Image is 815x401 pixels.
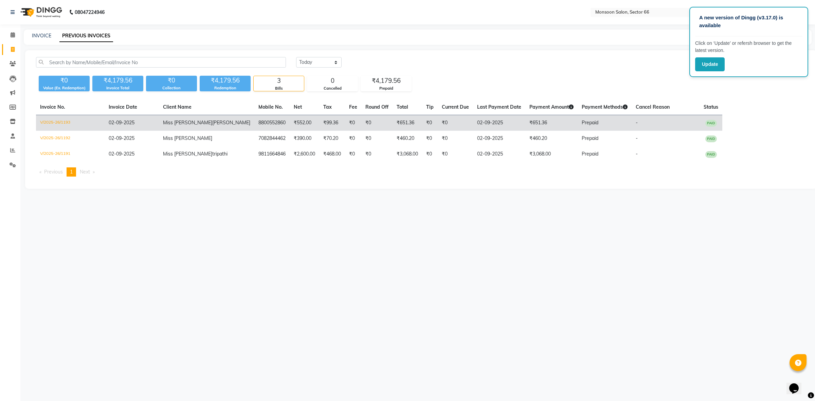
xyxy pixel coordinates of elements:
p: Click on ‘Update’ or refersh browser to get the latest version. [695,40,802,54]
span: Miss [PERSON_NAME] [163,135,212,141]
td: ₹0 [438,115,473,131]
span: Prepaid [582,151,598,157]
td: 8800552860 [254,115,290,131]
span: Fee [349,104,357,110]
td: V/2025-26/1191 [36,146,105,162]
span: Invoice No. [40,104,65,110]
div: ₹4,179.56 [361,76,411,86]
td: ₹0 [361,115,393,131]
span: Miss [PERSON_NAME] [163,120,212,126]
nav: Pagination [36,167,806,177]
span: - [636,151,638,157]
div: Redemption [200,85,251,91]
td: ₹0 [345,146,361,162]
iframe: chat widget [786,374,808,394]
td: ₹460.20 [525,131,578,146]
td: ₹3,068.00 [393,146,422,162]
span: Status [704,104,718,110]
div: ₹0 [39,76,90,85]
span: Mobile No. [258,104,283,110]
span: Net [294,104,302,110]
td: ₹552.00 [290,115,319,131]
span: Prepaid [582,120,598,126]
div: Bills [254,86,304,91]
span: Miss [PERSON_NAME] [163,151,212,157]
td: ₹0 [438,131,473,146]
div: 0 [307,76,358,86]
td: 9811664846 [254,146,290,162]
div: Prepaid [361,86,411,91]
td: ₹0 [345,115,361,131]
input: Search by Name/Mobile/Email/Invoice No [36,57,286,68]
span: Current Due [442,104,469,110]
p: A new version of Dingg (v3.17.0) is available [699,14,798,29]
td: 02-09-2025 [473,131,525,146]
div: ₹4,179.56 [92,76,143,85]
td: ₹0 [345,131,361,146]
span: 02-09-2025 [109,151,134,157]
span: PAID [705,120,717,127]
div: Collection [146,85,197,91]
span: PAID [705,135,717,142]
span: [PERSON_NAME] [212,120,250,126]
div: ₹0 [146,76,197,85]
span: Previous [44,169,63,175]
a: PREVIOUS INVOICES [59,30,113,42]
span: 02-09-2025 [109,120,134,126]
td: ₹651.36 [393,115,422,131]
td: ₹460.20 [393,131,422,146]
span: tripathi [212,151,228,157]
td: ₹651.36 [525,115,578,131]
span: Payment Amount [529,104,574,110]
td: ₹0 [438,146,473,162]
img: logo [17,3,64,22]
div: Cancelled [307,86,358,91]
b: 08047224946 [75,3,105,22]
span: Tip [426,104,434,110]
div: 3 [254,76,304,86]
td: 7082844462 [254,131,290,146]
td: ₹0 [361,131,393,146]
span: 1 [70,169,73,175]
span: Last Payment Date [477,104,521,110]
td: ₹468.00 [319,146,345,162]
span: PAID [705,151,717,158]
td: ₹99.36 [319,115,345,131]
td: ₹390.00 [290,131,319,146]
a: INVOICE [32,33,51,39]
span: Round Off [365,104,388,110]
td: 02-09-2025 [473,146,525,162]
span: - [636,120,638,126]
td: ₹2,600.00 [290,146,319,162]
td: ₹0 [422,115,438,131]
span: Tax [323,104,332,110]
td: ₹70.20 [319,131,345,146]
div: ₹4,179.56 [200,76,251,85]
td: ₹0 [422,146,438,162]
td: ₹0 [422,131,438,146]
span: Invoice Date [109,104,137,110]
span: - [636,135,638,141]
span: Cancel Reason [636,104,670,110]
span: Payment Methods [582,104,628,110]
div: Value (Ex. Redemption) [39,85,90,91]
td: ₹0 [361,146,393,162]
span: Client Name [163,104,192,110]
span: Next [80,169,90,175]
button: Update [695,57,725,71]
span: 02-09-2025 [109,135,134,141]
div: Invoice Total [92,85,143,91]
span: Total [397,104,408,110]
td: 02-09-2025 [473,115,525,131]
span: Prepaid [582,135,598,141]
td: V/2025-26/1192 [36,131,105,146]
td: V/2025-26/1193 [36,115,105,131]
td: ₹3,068.00 [525,146,578,162]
